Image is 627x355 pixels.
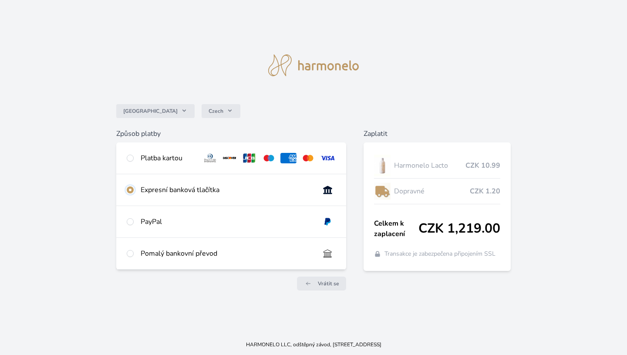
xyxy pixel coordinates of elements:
[384,250,496,258] span: Transakce je zabezpečena připojením SSL
[141,153,196,163] div: Platba kartou
[202,153,218,163] img: diners.svg
[394,160,466,171] span: Harmonelo Lacto
[141,216,313,227] div: PayPal
[202,104,240,118] button: Czech
[241,153,257,163] img: jcb.svg
[374,155,391,176] img: CLEAN_LACTO_se_stinem_x-hi-lo.jpg
[116,104,195,118] button: [GEOGRAPHIC_DATA]
[374,218,419,239] span: Celkem k zaplacení
[394,186,470,196] span: Dopravné
[222,153,238,163] img: discover.svg
[364,128,511,139] h6: Zaplatit
[297,277,346,291] a: Vrátit se
[320,216,336,227] img: paypal.svg
[465,160,500,171] span: CZK 10.99
[209,108,223,115] span: Czech
[318,280,339,287] span: Vrátit se
[268,54,359,76] img: logo.svg
[320,248,336,259] img: bankTransfer_IBAN.svg
[261,153,277,163] img: maestro.svg
[141,248,313,259] div: Pomalý bankovní převod
[300,153,316,163] img: mc.svg
[123,108,178,115] span: [GEOGRAPHIC_DATA]
[141,185,313,195] div: Expresní banková tlačítka
[374,180,391,202] img: delivery-lo.png
[470,186,500,196] span: CZK 1.20
[280,153,297,163] img: amex.svg
[418,221,500,237] span: CZK 1,219.00
[116,128,346,139] h6: Způsob platby
[320,185,336,195] img: onlineBanking_CZ.svg
[320,153,336,163] img: visa.svg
